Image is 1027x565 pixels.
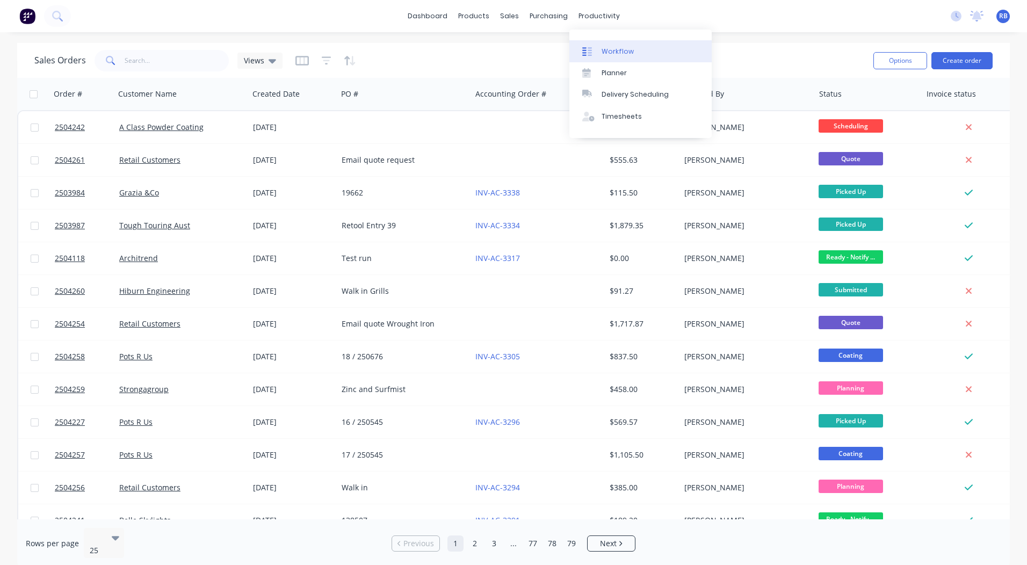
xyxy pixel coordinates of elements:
div: Customer Name [118,89,177,99]
span: Coating [819,349,883,362]
span: 2504242 [55,122,85,133]
span: Ready - Notify ... [819,512,883,526]
div: $837.50 [610,351,672,362]
span: Ready - Notify ... [819,250,883,264]
div: [DATE] [253,220,333,231]
div: 138507 [342,515,461,526]
a: 2504258 [55,341,119,373]
a: 2504227 [55,406,119,438]
span: Coating [819,447,883,460]
span: Scheduling [819,119,883,133]
div: Walk in Grills [342,286,461,296]
div: Planner [602,68,627,78]
div: [DATE] [253,253,333,264]
a: Retail Customers [119,318,180,329]
div: [PERSON_NAME] [684,220,804,231]
span: Views [244,55,264,66]
div: 17 / 250545 [342,450,461,460]
span: 2504261 [55,155,85,165]
div: [DATE] [253,450,333,460]
a: 2504256 [55,472,119,504]
span: 2504227 [55,417,85,428]
a: Page 77 [525,535,541,552]
a: 2504242 [55,111,119,143]
a: Architrend [119,253,158,263]
div: $189.20 [610,515,672,526]
div: [PERSON_NAME] [684,286,804,296]
a: Page 2 [467,535,483,552]
a: INV-AC-3338 [475,187,520,198]
span: 2504241 [55,515,85,526]
a: INV-AC-3291 [475,515,520,525]
a: 2503984 [55,177,119,209]
span: Picked Up [819,218,883,231]
div: [PERSON_NAME] [684,155,804,165]
a: Timesheets [569,106,712,127]
a: 2504259 [55,373,119,405]
span: Planning [819,480,883,493]
div: Timesheets [602,112,642,121]
a: Page 79 [563,535,580,552]
div: Walk in [342,482,461,493]
a: Pots R Us [119,351,153,361]
span: Submitted [819,283,883,296]
span: 2504254 [55,318,85,329]
div: [DATE] [253,417,333,428]
span: 2504259 [55,384,85,395]
div: Retool Entry 39 [342,220,461,231]
div: [PERSON_NAME] [684,450,804,460]
div: Workflow [602,47,634,56]
a: Pots R Us [119,417,153,427]
div: $569.57 [610,417,672,428]
div: $1,105.50 [610,450,672,460]
div: Delivery Scheduling [602,90,669,99]
div: $1,879.35 [610,220,672,231]
span: Quote [819,316,883,329]
div: Email quote request [342,155,461,165]
a: Page 1 is your current page [447,535,464,552]
span: 2504258 [55,351,85,362]
span: Quote [819,152,883,165]
div: Accounting Order # [475,89,546,99]
a: INV-AC-3317 [475,253,520,263]
div: 18 / 250676 [342,351,461,362]
div: 25 [90,545,103,556]
div: 19662 [342,187,461,198]
a: 2504241 [55,504,119,537]
div: $115.50 [610,187,672,198]
div: [PERSON_NAME] [684,351,804,362]
span: 2504260 [55,286,85,296]
a: Previous page [392,538,439,549]
div: sales [495,8,524,24]
a: 2504260 [55,275,119,307]
a: Planner [569,62,712,84]
a: Hiburn Engineering [119,286,190,296]
div: [DATE] [253,155,333,165]
div: [DATE] [253,286,333,296]
div: [PERSON_NAME] [684,384,804,395]
div: Status [819,89,842,99]
div: productivity [573,8,625,24]
div: [PERSON_NAME] [684,187,804,198]
ul: Pagination [387,535,640,552]
span: Picked Up [819,185,883,198]
a: INV-AC-3296 [475,417,520,427]
span: 2504118 [55,253,85,264]
a: INV-AC-3294 [475,482,520,492]
a: Next page [588,538,635,549]
a: Workflow [569,40,712,62]
button: Create order [931,52,993,69]
a: Delivery Scheduling [569,84,712,105]
div: [DATE] [253,122,333,133]
a: 2504118 [55,242,119,274]
a: dashboard [402,8,453,24]
div: [DATE] [253,482,333,493]
span: Rows per page [26,538,79,549]
div: $91.27 [610,286,672,296]
div: [DATE] [253,318,333,329]
span: RB [999,11,1008,21]
div: $385.00 [610,482,672,493]
div: [DATE] [253,515,333,526]
a: 2504254 [55,308,119,340]
div: [PERSON_NAME] [684,253,804,264]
